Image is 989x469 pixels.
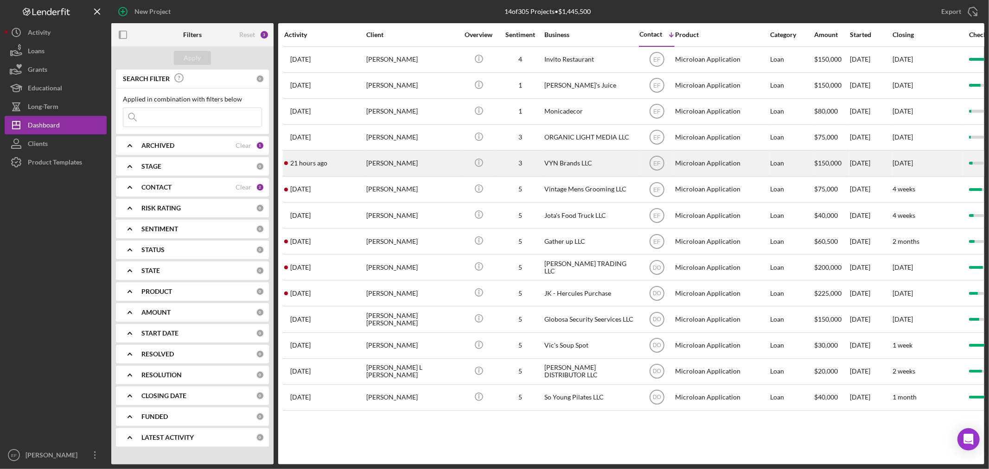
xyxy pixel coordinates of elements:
div: 0 [256,266,264,275]
div: Reset [239,31,255,38]
div: Export [941,2,961,21]
div: Loan [770,333,813,358]
time: [DATE] [893,315,913,323]
time: 2025-05-15 23:01 [290,82,311,89]
div: Microloan Application [675,255,768,279]
time: [DATE] [893,263,913,271]
b: LATEST ACTIVITY [141,434,194,441]
div: Long-Term [28,97,58,118]
div: [PERSON_NAME] [366,151,459,176]
div: Loan [770,229,813,254]
div: VYN Brands LLC [544,151,637,176]
div: 1 [256,141,264,150]
time: 2025-07-01 22:25 [290,264,311,271]
div: 3 [497,159,543,167]
div: [PERSON_NAME] [366,99,459,124]
div: Grants [28,60,47,81]
time: 4 weeks [893,185,915,193]
div: [DATE] [850,359,892,384]
button: Long-Term [5,97,107,116]
b: PRODUCT [141,288,172,295]
div: Activity [284,31,365,38]
text: EF [11,453,17,458]
div: [PERSON_NAME]'s Juice [544,73,637,98]
time: 2025-05-01 14:19 [290,133,311,141]
div: 0 [256,350,264,358]
b: SEARCH FILTER [123,75,170,82]
b: FUNDED [141,413,168,420]
div: [DATE] [850,73,892,98]
button: EF[PERSON_NAME] [5,446,107,464]
button: New Project [111,2,180,21]
a: Loans [5,42,107,60]
div: $60,500 [814,229,849,254]
div: Loan [770,203,813,228]
b: RESOLUTION [141,371,182,379]
div: [PERSON_NAME] DISTRIBUTOR LLC [544,359,637,384]
div: Vintage Mens Grooming LLC [544,177,637,202]
div: [PERSON_NAME] [PERSON_NAME] [366,307,459,331]
div: 0 [256,204,264,212]
time: 2025-08-07 17:32 [290,185,311,193]
div: Microloan Application [675,333,768,358]
button: Grants [5,60,107,79]
div: 5 [497,238,543,245]
div: Microloan Application [675,281,768,305]
div: [DATE] [850,333,892,358]
div: [DATE] [850,229,892,254]
div: [PERSON_NAME] [23,446,83,467]
div: Client [366,31,459,38]
b: RISK RATING [141,204,181,212]
div: 0 [256,412,264,421]
div: [PERSON_NAME] [366,255,459,279]
button: Clients [5,134,107,153]
text: EF [653,238,660,245]
div: 5 [497,368,543,375]
button: Product Templates [5,153,107,171]
div: Loan [770,99,813,124]
time: 2025-05-05 16:46 [290,56,311,63]
div: 0 [256,329,264,337]
div: Microloan Application [675,385,768,410]
div: Microloan Application [675,359,768,384]
time: 4 weeks [893,211,915,219]
b: CONTACT [141,184,172,191]
div: Clear [236,184,251,191]
div: Product [675,31,768,38]
div: Microloan Application [675,47,768,72]
text: EF [653,134,660,141]
div: [DATE] [850,151,892,176]
div: 0 [256,392,264,400]
div: [PERSON_NAME] [366,177,459,202]
time: 2025-06-19 14:26 [290,290,311,297]
time: 2 weeks [893,367,915,375]
time: [DATE] [893,107,913,115]
text: DO [653,368,661,375]
div: Loan [770,281,813,305]
div: 5 [497,212,543,219]
div: [DATE] [850,99,892,124]
div: [PERSON_NAME] [366,333,459,358]
div: 5 [497,316,543,323]
time: 2025-07-01 21:06 [290,368,311,375]
div: Dashboard [28,116,60,137]
div: Jota's Food Truck LLC [544,203,637,228]
div: 0 [256,433,264,442]
div: [DATE] [850,281,892,305]
b: STATE [141,267,160,274]
div: Microloan Application [675,125,768,150]
div: Business [544,31,637,38]
div: Loan [770,125,813,150]
div: Invito Restaurant [544,47,637,72]
text: DO [653,290,661,297]
div: Activity [28,23,51,44]
div: 1 [497,108,543,115]
text: DO [653,394,661,401]
div: $80,000 [814,99,849,124]
div: ORGANIC LIGHT MEDIA LLC [544,125,637,150]
button: Export [932,2,984,21]
button: Dashboard [5,116,107,134]
time: 1 week [893,341,912,349]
